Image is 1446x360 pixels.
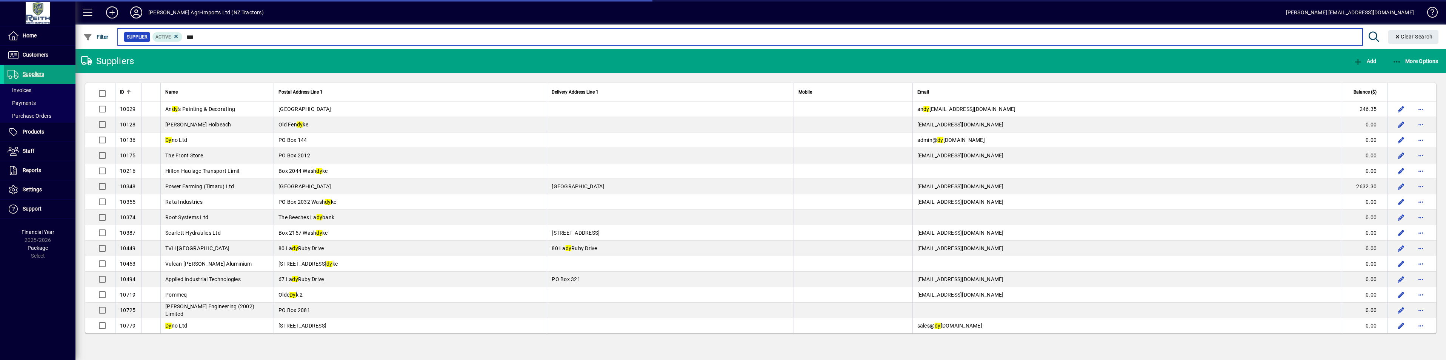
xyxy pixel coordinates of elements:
[165,276,241,282] span: Applied Industrial Technologies
[1395,211,1407,223] button: Edit
[28,245,48,251] span: Package
[566,245,572,251] em: dy
[8,87,31,93] span: Invoices
[82,30,111,44] button: Filter
[8,100,36,106] span: Payments
[1342,117,1387,132] td: 0.00
[120,323,135,329] span: 10779
[165,183,234,189] span: Power Farming (Timaru) Ltd
[1286,6,1414,18] div: [PERSON_NAME] [EMAIL_ADDRESS][DOMAIN_NAME]
[22,229,54,235] span: Financial Year
[23,32,37,38] span: Home
[316,168,322,174] em: dy
[165,88,269,96] div: Name
[917,245,1004,251] span: [EMAIL_ADDRESS][DOMAIN_NAME]
[1342,179,1387,194] td: 2632.30
[1415,180,1427,192] button: More options
[325,199,331,205] em: dy
[4,142,75,161] a: Staff
[798,88,908,96] div: Mobile
[120,88,124,96] span: ID
[1395,242,1407,254] button: Edit
[172,106,178,112] em: dy
[292,245,298,251] em: dy
[278,88,323,96] span: Postal Address Line 1
[1342,241,1387,256] td: 0.00
[165,137,172,143] em: Dy
[316,230,322,236] em: dy
[4,123,75,142] a: Products
[120,245,135,251] span: 10449
[278,122,308,128] span: Old Fen ke
[165,323,187,329] span: no Ltd
[165,292,187,298] span: Pommeq
[552,88,598,96] span: Delivery Address Line 1
[120,307,135,313] span: 10725
[278,168,328,174] span: Box 2044 Wash ke
[1342,225,1387,241] td: 0.00
[165,261,252,267] span: Vulcan [PERSON_NAME] Aluminium
[1342,256,1387,272] td: 0.00
[278,307,310,313] span: PO Box 2081
[278,323,326,329] span: [STREET_ADDRESS]
[120,261,135,267] span: 10453
[1395,118,1407,131] button: Edit
[165,137,187,143] span: no Ltd
[127,33,147,41] span: Supplier
[917,122,1004,128] span: [EMAIL_ADDRESS][DOMAIN_NAME]
[100,6,124,19] button: Add
[23,206,42,212] span: Support
[292,276,298,282] em: dy
[4,161,75,180] a: Reports
[165,230,221,236] span: Scarlett Hydraulics Ltd
[120,292,135,298] span: 10719
[148,6,264,18] div: [PERSON_NAME] Agri-Imports Ltd (NZ Tractors)
[1415,103,1427,115] button: More options
[4,46,75,65] a: Customers
[152,32,183,42] mat-chip: Activation Status: Active
[120,276,135,282] span: 10494
[1415,273,1427,285] button: More options
[1415,227,1427,239] button: More options
[326,261,332,267] em: dy
[917,88,929,96] span: Email
[165,323,172,329] em: Dy
[1342,163,1387,179] td: 0.00
[278,152,310,158] span: PO Box 2012
[278,276,324,282] span: 67 La Ruby Drive
[120,152,135,158] span: 10175
[1342,287,1387,303] td: 0.00
[1395,103,1407,115] button: Edit
[297,122,303,128] em: dy
[278,230,328,236] span: Box 2157 Wash ke
[1415,258,1427,270] button: More options
[1421,2,1437,26] a: Knowledge Base
[23,167,41,173] span: Reports
[1347,88,1383,96] div: Balance ($)
[917,183,1004,189] span: [EMAIL_ADDRESS][DOMAIN_NAME]
[4,109,75,122] a: Purchase Orders
[278,183,331,189] span: [GEOGRAPHIC_DATA]
[120,183,135,189] span: 10348
[4,200,75,218] a: Support
[917,230,1004,236] span: [EMAIL_ADDRESS][DOMAIN_NAME]
[1395,196,1407,208] button: Edit
[1395,273,1407,285] button: Edit
[23,148,34,154] span: Staff
[1415,118,1427,131] button: More options
[120,122,135,128] span: 10128
[278,199,336,205] span: PO Box 2032 Wash ke
[120,137,135,143] span: 10136
[120,168,135,174] span: 10216
[1395,165,1407,177] button: Edit
[165,214,208,220] span: Root Systems Ltd
[8,113,51,119] span: Purchase Orders
[120,88,137,96] div: ID
[1415,165,1427,177] button: More options
[1354,58,1376,64] span: Add
[4,180,75,199] a: Settings
[917,199,1004,205] span: [EMAIL_ADDRESS][DOMAIN_NAME]
[23,129,44,135] span: Products
[1395,180,1407,192] button: Edit
[917,292,1004,298] span: [EMAIL_ADDRESS][DOMAIN_NAME]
